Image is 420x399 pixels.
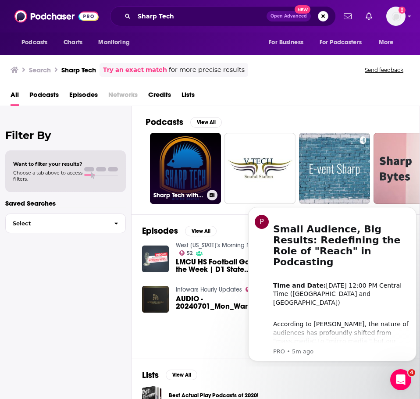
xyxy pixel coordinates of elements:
[5,129,126,142] h2: Filter By
[11,88,19,106] a: All
[142,286,169,313] img: AUDIO - 20240701_Mon_WarRoom-Hr1
[295,5,310,14] span: New
[386,7,406,26] span: Logged in as cgiron
[153,192,203,199] h3: Sharp Tech with [PERSON_NAME]
[169,65,245,75] span: for more precise results
[176,295,276,310] a: AUDIO - 20240701_Mon_WarRoom-Hr1
[142,225,217,236] a: EpisodesView All
[6,221,107,226] span: Select
[14,8,99,25] img: Podchaser - Follow, Share and Rate Podcasts
[134,9,267,23] input: Search podcasts, credits, & more...
[92,34,141,51] button: open menu
[58,34,88,51] a: Charts
[29,88,59,106] a: Podcasts
[176,242,261,249] a: West Michigan's Morning News
[245,199,420,367] iframe: Intercom notifications message
[64,36,82,49] span: Charts
[340,9,355,24] a: Show notifications dropdown
[187,251,192,255] span: 52
[390,369,411,390] iframe: Intercom live chat
[5,199,126,207] p: Saved Searches
[146,117,222,128] a: PodcastsView All
[13,161,82,167] span: Want to filter your results?
[142,370,159,381] h2: Lists
[362,66,406,74] button: Send feedback
[176,258,276,273] a: LMCU HS Football Game of the Week | D1 State Championship | Hudsonville vs. Detroit Cass Tech
[103,65,167,75] a: Try an exact match
[185,226,217,236] button: View All
[386,7,406,26] img: User Profile
[142,225,178,236] h2: Episodes
[15,34,59,51] button: open menu
[399,7,406,14] svg: Add a profile image
[182,88,195,106] a: Lists
[61,66,96,74] h3: Sharp Tech
[29,66,51,74] h3: Search
[263,34,314,51] button: open menu
[267,11,311,21] button: Open AdvancedNew
[166,370,197,380] button: View All
[13,170,82,182] span: Choose a tab above to access filters.
[148,88,171,106] a: Credits
[190,117,222,128] button: View All
[98,36,129,49] span: Monitoring
[408,369,415,376] span: 4
[379,36,394,49] span: More
[320,36,362,49] span: For Podcasters
[150,133,221,204] a: Sharp Tech with [PERSON_NAME]
[179,250,193,256] a: 52
[69,88,98,106] a: Episodes
[21,36,47,49] span: Podcasts
[110,6,336,26] div: Search podcasts, credits, & more...
[269,36,303,49] span: For Business
[314,34,374,51] button: open menu
[373,34,405,51] button: open menu
[176,286,242,293] a: Infowars Hourly Updates
[271,14,307,18] span: Open Advanced
[146,117,183,128] h2: Podcasts
[142,246,169,272] img: LMCU HS Football Game of the Week | D1 State Championship | Hudsonville vs. Detroit Cass Tech
[142,370,197,381] a: ListsView All
[362,9,376,24] a: Show notifications dropdown
[108,88,138,106] span: Networks
[5,214,126,233] button: Select
[386,7,406,26] button: Show profile menu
